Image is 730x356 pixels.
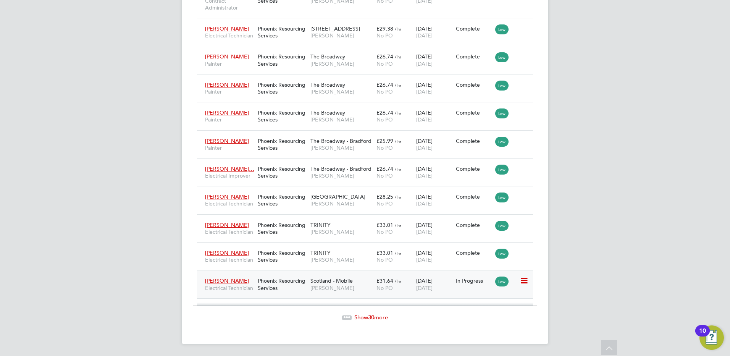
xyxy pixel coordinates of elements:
[310,53,345,60] span: The Broadway
[310,109,345,116] span: The Broadway
[395,110,401,116] span: / hr
[203,189,533,196] a: [PERSON_NAME]Electrical TechnicianPhoenix Resourcing Services[GEOGRAPHIC_DATA][PERSON_NAME]£28.25...
[203,77,533,84] a: [PERSON_NAME]PainterPhoenix Resourcing ServicesThe Broadway[PERSON_NAME]£26.74 / hrNo PO[DATE][DA...
[205,256,254,263] span: Electrical Technician
[310,249,331,256] span: TRINITY
[310,138,371,144] span: The Broadway - Bradford
[456,165,492,172] div: Complete
[414,49,454,71] div: [DATE]
[376,256,393,263] span: No PO
[416,60,433,67] span: [DATE]
[395,82,401,88] span: / hr
[205,116,254,123] span: Painter
[203,245,533,252] a: [PERSON_NAME]Electrical TechnicianPhoenix Resourcing ServicesTRINITY[PERSON_NAME]£33.01 / hrNo PO...
[256,21,308,43] div: Phoenix Resourcing Services
[456,138,492,144] div: Complete
[456,277,492,284] div: In Progress
[205,81,249,88] span: [PERSON_NAME]
[256,78,308,99] div: Phoenix Resourcing Services
[376,200,393,207] span: No PO
[310,165,371,172] span: The Broadway - Bradford
[203,133,533,140] a: [PERSON_NAME]PainterPhoenix Resourcing ServicesThe Broadway - Bradford[PERSON_NAME]£25.99 / hrNo ...
[456,193,492,200] div: Complete
[395,26,401,32] span: / hr
[414,273,454,295] div: [DATE]
[376,116,393,123] span: No PO
[376,25,393,32] span: £29.38
[456,81,492,88] div: Complete
[310,116,373,123] span: [PERSON_NAME]
[205,138,249,144] span: [PERSON_NAME]
[414,21,454,43] div: [DATE]
[416,200,433,207] span: [DATE]
[495,193,509,202] span: Low
[203,49,533,55] a: [PERSON_NAME]PainterPhoenix Resourcing ServicesThe Broadway[PERSON_NAME]£26.74 / hrNo PO[DATE][DA...
[354,314,388,321] span: Show more
[368,314,374,321] span: 30
[414,78,454,99] div: [DATE]
[416,88,433,95] span: [DATE]
[310,228,373,235] span: [PERSON_NAME]
[395,166,401,172] span: / hr
[310,88,373,95] span: [PERSON_NAME]
[376,277,393,284] span: £31.64
[414,189,454,211] div: [DATE]
[256,162,308,183] div: Phoenix Resourcing Services
[456,249,492,256] div: Complete
[376,53,393,60] span: £26.74
[495,249,509,259] span: Low
[256,189,308,211] div: Phoenix Resourcing Services
[203,161,533,168] a: [PERSON_NAME]…Electrical ImproverPhoenix Resourcing ServicesThe Broadway - Bradford[PERSON_NAME]£...
[310,32,373,39] span: [PERSON_NAME]
[416,172,433,179] span: [DATE]
[205,228,254,235] span: Electrical Technician
[376,165,393,172] span: £26.74
[376,138,393,144] span: £25.99
[456,222,492,228] div: Complete
[310,144,373,151] span: [PERSON_NAME]
[205,249,249,256] span: [PERSON_NAME]
[495,81,509,91] span: Low
[414,105,454,127] div: [DATE]
[495,24,509,34] span: Low
[416,285,433,291] span: [DATE]
[495,221,509,231] span: Low
[395,250,401,256] span: / hr
[205,285,254,291] span: Electrical Technician
[205,53,249,60] span: [PERSON_NAME]
[416,32,433,39] span: [DATE]
[310,60,373,67] span: [PERSON_NAME]
[310,193,365,200] span: [GEOGRAPHIC_DATA]
[395,222,401,228] span: / hr
[205,165,254,172] span: [PERSON_NAME]…
[416,144,433,151] span: [DATE]
[256,246,308,267] div: Phoenix Resourcing Services
[416,228,433,235] span: [DATE]
[376,222,393,228] span: £33.01
[205,222,249,228] span: [PERSON_NAME]
[310,200,373,207] span: [PERSON_NAME]
[205,144,254,151] span: Painter
[495,137,509,147] span: Low
[205,25,249,32] span: [PERSON_NAME]
[205,109,249,116] span: [PERSON_NAME]
[205,60,254,67] span: Painter
[310,285,373,291] span: [PERSON_NAME]
[310,222,331,228] span: TRINITY
[376,81,393,88] span: £26.74
[310,25,360,32] span: [STREET_ADDRESS]
[310,277,353,284] span: Scotland - Mobile
[205,193,249,200] span: [PERSON_NAME]
[414,162,454,183] div: [DATE]
[376,32,393,39] span: No PO
[495,277,509,286] span: Low
[395,194,401,200] span: / hr
[495,52,509,62] span: Low
[376,88,393,95] span: No PO
[203,105,533,112] a: [PERSON_NAME]PainterPhoenix Resourcing ServicesThe Broadway[PERSON_NAME]£26.74 / hrNo PO[DATE][DA...
[376,109,393,116] span: £26.74
[456,25,492,32] div: Complete
[203,21,533,28] a: [PERSON_NAME]Electrical TechnicianPhoenix Resourcing Services[STREET_ADDRESS][PERSON_NAME]£29.38 ...
[456,53,492,60] div: Complete
[376,249,393,256] span: £33.01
